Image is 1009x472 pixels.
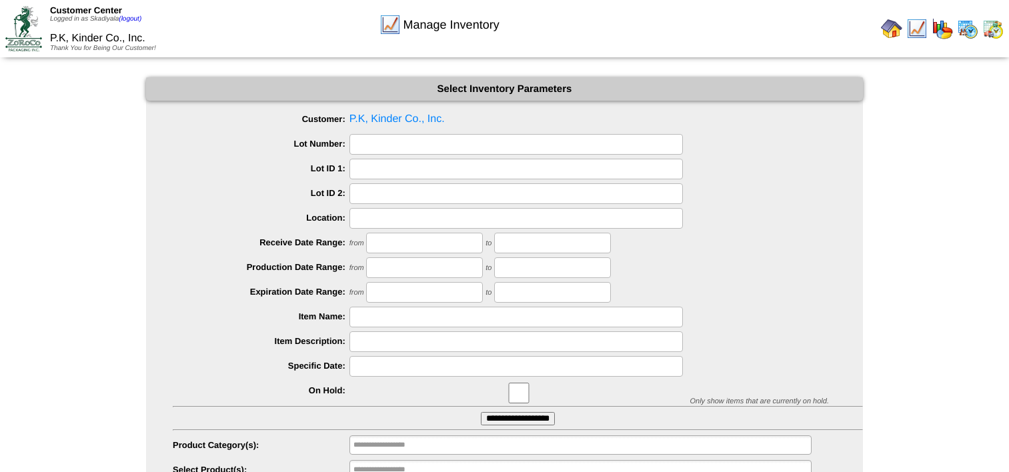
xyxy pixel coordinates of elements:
span: from [349,264,364,272]
label: Lot Number: [173,139,349,149]
img: calendarprod.gif [957,18,978,39]
label: Lot ID 2: [173,188,349,198]
label: Production Date Range: [173,262,349,272]
label: On Hold: [173,385,349,395]
span: P.K, Kinder Co., Inc. [50,33,145,44]
img: home.gif [881,18,902,39]
span: P.K, Kinder Co., Inc. [173,109,863,129]
span: to [485,264,491,272]
label: Receive Date Range: [173,237,349,247]
span: from [349,239,364,247]
span: to [485,239,491,247]
label: Specific Date: [173,361,349,371]
div: Select Inventory Parameters [146,77,863,101]
span: Customer Center [50,5,122,15]
img: line_graph.gif [906,18,928,39]
img: calendarinout.gif [982,18,1004,39]
span: from [349,289,364,297]
span: Manage Inventory [403,18,499,32]
img: ZoRoCo_Logo(Green%26Foil)%20jpg.webp [5,6,42,51]
label: Expiration Date Range: [173,287,349,297]
span: Logged in as Skadiyala [50,15,141,23]
label: Item Name: [173,311,349,321]
a: (logout) [119,15,141,23]
label: Customer: [173,114,349,124]
span: Thank You for Being Our Customer! [50,45,156,52]
span: to [485,289,491,297]
label: Lot ID 1: [173,163,349,173]
span: Only show items that are currently on hold. [690,397,828,405]
img: graph.gif [932,18,953,39]
label: Location: [173,213,349,223]
label: Item Description: [173,336,349,346]
img: line_graph.gif [379,14,401,35]
label: Product Category(s): [173,440,349,450]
